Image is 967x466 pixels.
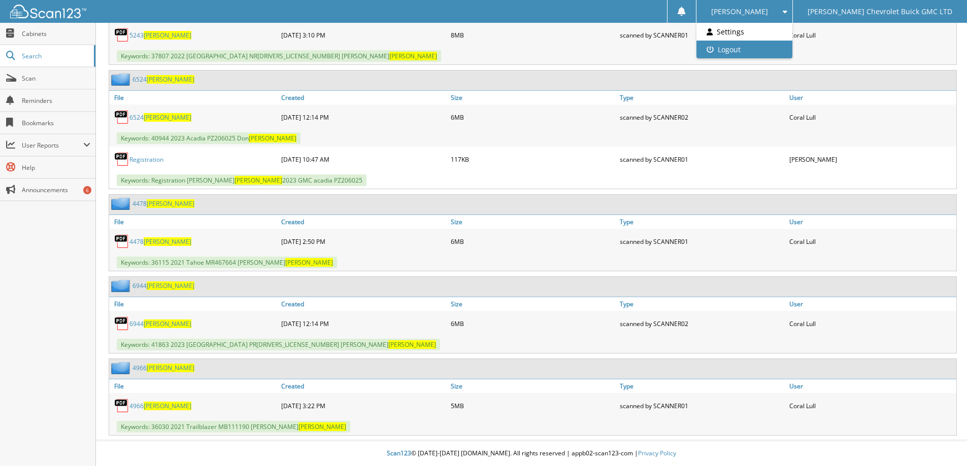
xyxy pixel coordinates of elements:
span: [PERSON_NAME] [147,199,194,208]
span: Keywords: 37807 2022 [GEOGRAPHIC_DATA] NR[DRIVERS_LICENSE_NUMBER] [PERSON_NAME] [117,50,441,62]
div: [DATE] 12:14 PM [279,313,448,334]
span: Help [22,163,90,172]
span: Reminders [22,96,90,105]
a: File [109,297,279,311]
span: [PERSON_NAME] [711,9,768,15]
a: 4478[PERSON_NAME] [132,199,194,208]
a: 6944[PERSON_NAME] [129,319,191,328]
img: PDF.png [114,398,129,413]
span: Scan [22,74,90,83]
a: 6524[PERSON_NAME] [132,75,194,84]
img: folder2.png [111,362,132,374]
a: 5243[PERSON_NAME] [129,31,191,40]
span: [PERSON_NAME] [389,52,437,60]
a: 4966[PERSON_NAME] [132,364,194,372]
a: Registration [129,155,163,164]
a: File [109,379,279,393]
a: Type [617,297,787,311]
img: PDF.png [114,152,129,167]
a: User [787,91,956,104]
img: folder2.png [111,197,132,210]
a: Size [448,215,618,229]
a: Created [279,91,448,104]
a: Logout [696,41,792,58]
a: 4478[PERSON_NAME] [129,237,191,246]
span: Cabinets [22,29,90,38]
div: Coral Lull [787,231,956,252]
div: 6MB [448,231,618,252]
span: Keywords: 41863 2023 [GEOGRAPHIC_DATA] PR[DRIVERS_LICENSE_NUMBER] [PERSON_NAME] [117,339,440,350]
img: PDF.png [114,110,129,125]
a: User [787,297,956,311]
span: [PERSON_NAME] [144,113,191,122]
span: Keywords: 36115 2021 Tahoe MR467664 [PERSON_NAME] [117,257,337,268]
div: 5MB [448,396,618,416]
div: [DATE] 3:10 PM [279,25,448,45]
div: © [DATE]-[DATE] [DOMAIN_NAME]. All rights reserved | appb02-scan123-com | [96,441,967,466]
div: 6 [83,186,91,194]
span: [PERSON_NAME] [144,319,191,328]
span: User Reports [22,141,83,150]
div: Coral Lull [787,313,956,334]
div: [DATE] 3:22 PM [279,396,448,416]
a: File [109,215,279,229]
div: 8MB [448,25,618,45]
span: Bookmarks [22,119,90,127]
span: [PERSON_NAME] [147,281,194,290]
div: Coral Lull [787,107,956,127]
img: scan123-logo-white.svg [10,5,86,18]
a: Size [448,297,618,311]
div: [DATE] 12:14 PM [279,107,448,127]
div: 117KB [448,149,618,169]
div: Coral Lull [787,25,956,45]
div: scanned by SCANNER01 [617,231,787,252]
img: PDF.png [114,234,129,249]
div: scanned by SCANNER01 [617,25,787,45]
span: [PERSON_NAME] [388,340,436,349]
span: [PERSON_NAME] [144,31,191,40]
a: 6524[PERSON_NAME] [129,113,191,122]
a: Created [279,215,448,229]
div: scanned by SCANNER01 [617,149,787,169]
img: PDF.png [114,27,129,43]
a: Created [279,379,448,393]
span: Keywords: Registration [PERSON_NAME] 2023 GMC acadia PZ206025 [117,174,366,186]
div: 6MB [448,313,618,334]
div: 6MB [448,107,618,127]
div: [DATE] 2:50 PM [279,231,448,252]
a: Privacy Policy [638,449,676,457]
a: File [109,91,279,104]
span: [PERSON_NAME] Chevrolet Buick GMC LTD [808,9,952,15]
div: scanned by SCANNER01 [617,396,787,416]
a: Type [617,215,787,229]
div: Coral Lull [787,396,956,416]
img: PDF.png [114,316,129,331]
a: Type [617,91,787,104]
span: Scan123 [387,449,411,457]
div: scanned by SCANNER02 [617,313,787,334]
span: Keywords: 40944 2023 Acadia PZ206025 Don [117,132,301,144]
img: folder2.png [111,279,132,292]
a: Created [279,297,448,311]
span: Keywords: 36030 2021 Trailblazer MB111190 [PERSON_NAME] [117,421,350,433]
span: [PERSON_NAME] [235,176,282,185]
div: [DATE] 10:47 AM [279,149,448,169]
span: Announcements [22,186,90,194]
span: [PERSON_NAME] [147,364,194,372]
a: User [787,215,956,229]
span: [PERSON_NAME] [298,422,346,431]
img: folder2.png [111,73,132,86]
a: Settings [696,23,792,41]
a: 6944[PERSON_NAME] [132,281,194,290]
span: [PERSON_NAME] [249,134,296,142]
a: Size [448,91,618,104]
a: Size [448,379,618,393]
a: Type [617,379,787,393]
a: 4966[PERSON_NAME] [129,402,191,410]
span: Search [22,52,89,60]
span: [PERSON_NAME] [144,237,191,246]
span: [PERSON_NAME] [144,402,191,410]
div: scanned by SCANNER02 [617,107,787,127]
span: [PERSON_NAME] [285,258,333,267]
span: [PERSON_NAME] [147,75,194,84]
